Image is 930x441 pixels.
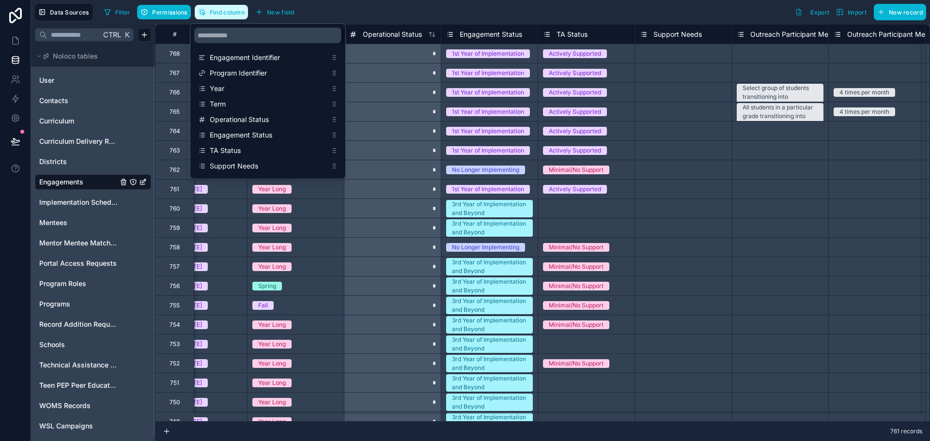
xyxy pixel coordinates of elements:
button: Permissions [137,5,190,19]
span: TA Status [557,30,588,39]
div: 1st Year of Implementation [452,185,524,194]
a: Mentees [39,218,118,228]
div: 750 [170,398,180,406]
div: Select group of students transitioning into middle/high school (e.g., a subset of 6th graders, a ... [743,84,818,127]
div: Portal Access Requests [35,256,151,271]
span: Curriculum [39,116,74,126]
span: Support Needs [210,161,327,171]
div: 3rd Year of Implementation and Beyond [452,413,527,430]
div: Mentees [35,215,151,230]
span: New field [267,9,294,16]
span: Find column [210,9,245,16]
span: WSL Campaigns [39,421,93,431]
div: Mentor Mentee Match Requests [35,235,151,251]
a: Program Roles [39,279,118,289]
span: Operational Status [210,115,327,124]
div: 3rd Year of Implementation and Beyond [452,335,527,353]
span: Import [848,9,867,16]
a: New record [870,4,926,20]
div: Year Long [258,243,286,252]
div: Spring [258,282,276,290]
div: 3rd Year of Implementation and Beyond [452,219,527,237]
div: 3rd Year of Implementation and Beyond [452,374,527,392]
div: 3rd Year of Implementation and Beyond [452,277,527,295]
div: 759 [170,224,180,232]
div: 764 [170,127,180,135]
span: Export [810,9,829,16]
div: Curriculum Delivery Records [35,134,151,149]
div: Minimal/No Support [549,243,604,252]
a: Schools [39,340,118,350]
a: Mentor Mentee Match Requests [39,238,118,248]
div: 1st Year of Implementation [452,107,524,116]
div: 758 [170,243,180,251]
span: Noloco tables [53,51,98,61]
div: Curriculum [35,113,151,129]
div: Year Long [258,359,286,368]
div: scrollable content [190,24,345,179]
div: 765 [170,108,180,116]
div: WOMS Records [35,398,151,413]
div: 749 [170,418,180,426]
div: 753 [170,340,180,348]
div: Actively Supported [549,88,601,97]
a: Record Addition Requests [39,319,118,329]
div: 754 [170,321,180,329]
div: Year Long [258,340,286,349]
a: Districts [39,157,118,167]
span: Data Sources [50,9,89,16]
a: Programs [39,299,118,309]
button: Find column [195,5,248,19]
div: 3rd Year of Implementation and Beyond [452,200,527,217]
div: Year Long [258,262,286,271]
span: Term [210,99,327,109]
span: WOMS Records [39,401,91,411]
div: Contacts [35,93,151,108]
div: Minimal/No Support [549,301,604,310]
div: Implementation Schedule [35,195,151,210]
div: Programs [35,296,151,312]
span: Program Roles [39,279,86,289]
div: 755 [170,302,180,309]
span: Districts [39,157,67,167]
button: Data Sources [35,4,93,20]
div: 1st Year of Implementation [452,49,524,58]
a: Permissions [137,5,194,19]
div: User [35,73,151,88]
div: Minimal/No Support [549,359,604,368]
div: 752 [170,360,180,367]
a: Portal Access Requests [39,259,118,268]
div: 1st Year of Implementation [452,146,524,155]
div: 760 [170,205,180,213]
button: Filter [100,5,134,19]
button: New field [252,5,298,19]
a: Teen PEP Peer Educator Enrollment [39,380,118,390]
div: 1st Year of Implementation [452,88,524,97]
span: Operational Status [363,30,422,39]
div: 1st Year of Implementation [452,69,524,77]
div: 756 [170,282,180,290]
div: 763 [170,147,180,154]
div: 766 [170,89,180,96]
div: Year Long [258,398,286,407]
div: Year Long [258,320,286,329]
div: 3rd Year of Implementation and Beyond [452,297,527,314]
a: Engagements [39,177,118,187]
div: Schools [35,337,151,352]
a: WOMS Records [39,401,118,411]
div: No Longer Implementing [452,243,519,252]
div: 3rd Year of Implementation and Beyond [452,355,527,372]
div: Actively Supported [549,146,601,155]
span: Mentees [39,218,67,228]
a: Curriculum [39,116,118,126]
button: Export [791,4,833,20]
span: Programs [39,299,70,309]
span: TA Status [210,146,327,155]
a: Implementation Schedule [39,198,118,207]
a: Curriculum Delivery Records [39,137,118,146]
div: All students in a particular grade transitioning into middle/high school (e.g., all 6th graders, ... [743,103,818,147]
div: Teen PEP Peer Educator Enrollment [35,378,151,393]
